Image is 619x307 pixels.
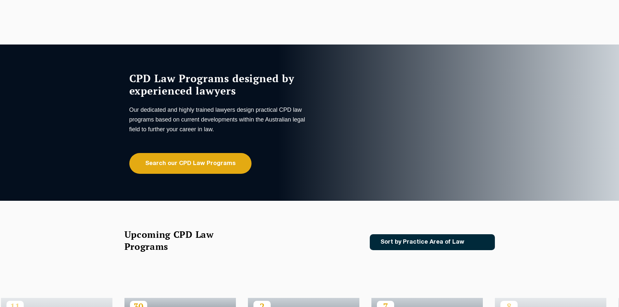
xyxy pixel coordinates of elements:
[475,239,482,245] img: Icon
[124,228,230,252] h2: Upcoming CPD Law Programs
[129,72,308,97] h1: CPD Law Programs designed by experienced lawyers
[129,153,251,174] a: Search our CPD Law Programs
[370,234,495,250] a: Sort by Practice Area of Law
[129,105,308,134] p: Our dedicated and highly trained lawyers design practical CPD law programs based on current devel...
